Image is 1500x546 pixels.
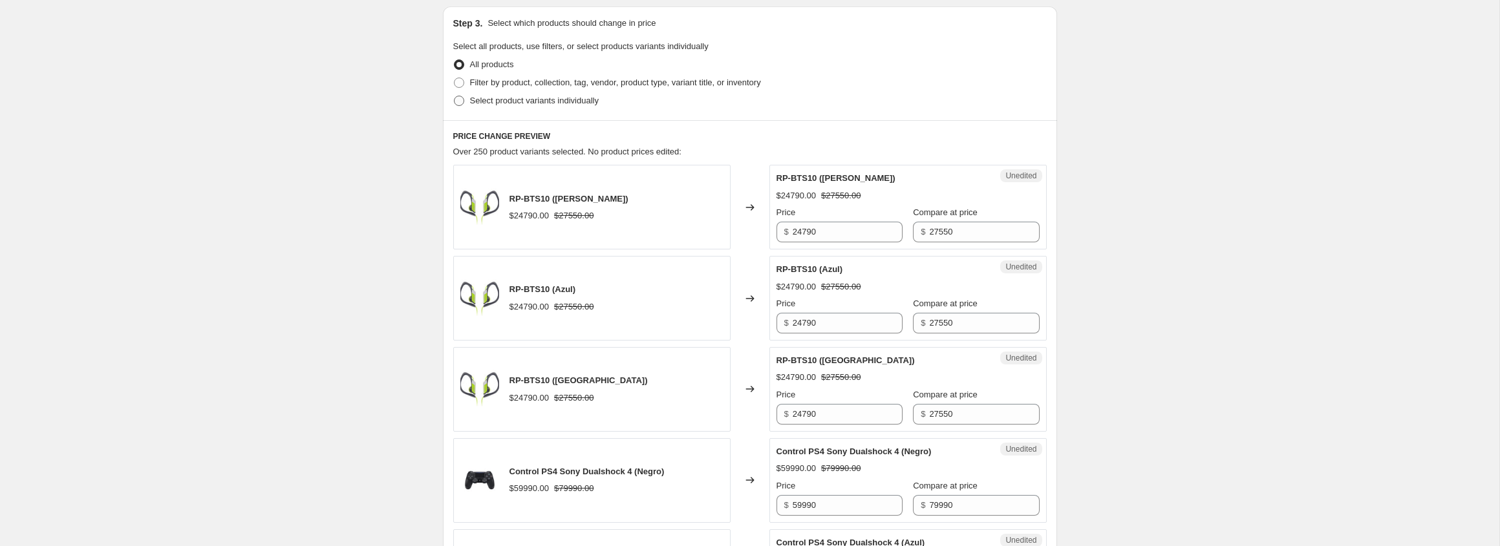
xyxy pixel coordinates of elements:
strike: $27550.00 [821,189,861,202]
h6: PRICE CHANGE PREVIEW [453,131,1047,142]
span: Compare at price [913,390,978,399]
strike: $27550.00 [554,209,594,222]
span: Unedited [1005,535,1036,545]
strike: $27550.00 [554,300,594,313]
span: RP-BTS10 (Azul) [777,264,843,274]
div: $24790.00 [509,392,549,404]
span: Price [777,390,796,399]
strike: $79990.00 [554,482,594,495]
span: $ [921,500,925,510]
img: AUDIFONO_PANASONIC_RP_BTS10_AMARILLO_80x.jpg [460,188,499,227]
span: Unedited [1005,444,1036,454]
span: Unedited [1005,353,1036,363]
div: $24790.00 [777,371,816,384]
span: $ [784,318,789,328]
strike: $27550.00 [554,392,594,404]
span: $ [921,409,925,419]
h2: Step 3. [453,17,483,30]
strike: $27550.00 [821,371,861,384]
span: RP-BTS10 ([PERSON_NAME]) [509,194,628,204]
div: $59990.00 [777,462,816,475]
span: RP-BTS10 (Azul) [509,284,576,294]
span: Compare at price [913,207,978,217]
p: Select which products should change in price [487,17,656,30]
div: $24790.00 [777,280,816,293]
span: Select product variants individually [470,96,599,105]
span: Select all products, use filters, or select products variants individually [453,41,709,51]
div: $59990.00 [509,482,549,495]
span: $ [921,318,925,328]
strike: $79990.00 [821,462,861,475]
span: Price [777,299,796,308]
span: $ [784,409,789,419]
span: $ [921,227,925,236]
span: Over 250 product variants selected. No product prices edited: [453,147,681,156]
span: Compare at price [913,481,978,490]
span: Control PS4 Sony Dualshock 4 (Negro) [509,467,665,476]
img: control-ps4-sony-dualshock-4-7429966_80x.png [460,461,499,499]
span: RP-BTS10 ([GEOGRAPHIC_DATA]) [509,375,648,385]
div: $24790.00 [509,300,549,313]
span: $ [784,227,789,236]
span: Compare at price [913,299,978,308]
div: $24790.00 [777,189,816,202]
strike: $27550.00 [821,280,861,293]
span: RP-BTS10 ([GEOGRAPHIC_DATA]) [777,355,915,365]
img: AUDIFONO_PANASONIC_RP_BTS10_AMARILLO_80x.jpg [460,279,499,318]
span: Filter by product, collection, tag, vendor, product type, variant title, or inventory [470,78,761,87]
div: $24790.00 [509,209,549,222]
span: Price [777,481,796,490]
span: All products [470,59,514,69]
img: AUDIFONO_PANASONIC_RP_BTS10_AMARILLO_80x.jpg [460,370,499,408]
span: RP-BTS10 ([PERSON_NAME]) [777,173,895,183]
span: Unedited [1005,262,1036,272]
span: Unedited [1005,171,1036,181]
span: $ [784,500,789,510]
span: Price [777,207,796,217]
span: Control PS4 Sony Dualshock 4 (Negro) [777,446,932,456]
